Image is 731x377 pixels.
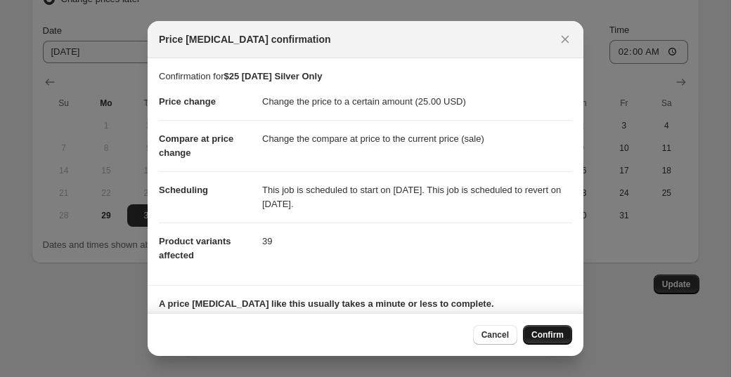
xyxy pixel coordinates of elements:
dd: Change the price to a certain amount (25.00 USD) [262,84,572,120]
span: Price [MEDICAL_DATA] confirmation [159,32,331,46]
dd: This job is scheduled to start on [DATE]. This job is scheduled to revert on [DATE]. [262,171,572,223]
b: A price [MEDICAL_DATA] like this usually takes a minute or less to complete. [159,298,494,309]
button: Close [555,29,575,49]
dd: 39 [262,223,572,260]
dd: Change the compare at price to the current price (sale) [262,120,572,157]
span: Scheduling [159,185,208,195]
button: Confirm [523,325,572,345]
p: Confirmation for [159,70,572,84]
span: Product variants affected [159,236,231,260]
span: Compare at price change [159,133,233,158]
span: Cancel [481,329,509,340]
b: $25 [DATE] Silver Only [224,71,322,81]
button: Cancel [473,325,517,345]
span: Price change [159,96,216,107]
span: Confirm [531,329,564,340]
